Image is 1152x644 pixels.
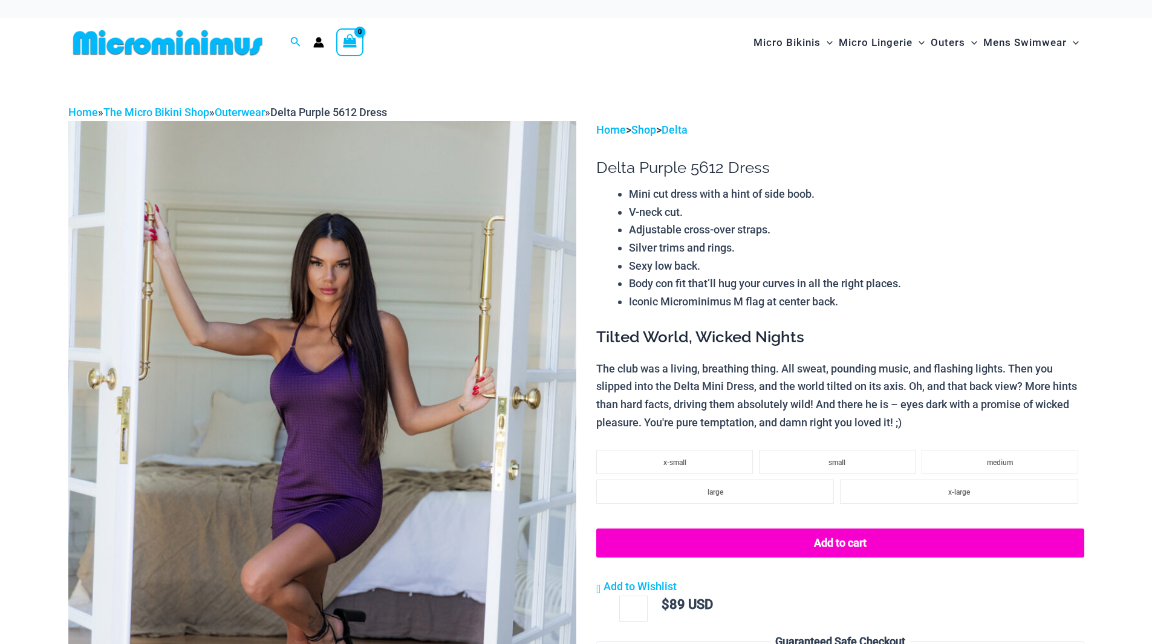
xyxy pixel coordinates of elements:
a: View Shopping Cart, empty [336,28,364,56]
h3: Tilted World, Wicked Nights [596,327,1084,348]
span: large [708,488,723,496]
p: > > [596,121,1084,139]
a: Outerwear [215,106,265,119]
button: Add to cart [596,529,1084,558]
span: x-small [663,458,686,467]
span: Micro Bikinis [753,27,821,58]
li: Mini cut dress with a hint of side boob. [629,185,1084,203]
span: Mens Swimwear [983,27,1067,58]
span: medium [987,458,1013,467]
span: » » » [68,106,387,119]
span: Menu Toggle [821,27,833,58]
span: Micro Lingerie [839,27,913,58]
a: Account icon link [313,37,324,48]
li: small [759,450,916,474]
li: V-neck cut. [629,203,1084,221]
h1: Delta Purple 5612 Dress [596,158,1084,177]
li: Adjustable cross-over straps. [629,221,1084,239]
bdi: 89 USD [662,597,713,612]
nav: Site Navigation [749,22,1084,63]
a: Micro BikinisMenu ToggleMenu Toggle [750,24,836,61]
li: Iconic Microminimus M flag at center back. [629,293,1084,311]
img: MM SHOP LOGO FLAT [68,29,267,56]
span: Delta Purple 5612 Dress [270,106,387,119]
span: Menu Toggle [965,27,977,58]
a: The Micro Bikini Shop [103,106,209,119]
a: Micro LingerieMenu ToggleMenu Toggle [836,24,928,61]
li: Body con fit that’ll hug your curves in all the right places. [629,275,1084,293]
li: x-small [596,450,753,474]
a: Home [596,123,626,136]
li: x-large [840,480,1078,504]
p: The club was a living, breathing thing. All sweat, pounding music, and flashing lights. Then you ... [596,360,1084,432]
li: Sexy low back. [629,257,1084,275]
li: Silver trims and rings. [629,239,1084,257]
span: Menu Toggle [1067,27,1079,58]
li: medium [922,450,1078,474]
input: Product quantity [619,596,648,621]
a: Delta [662,123,688,136]
li: large [596,480,834,504]
a: Add to Wishlist [596,577,677,596]
span: x-large [948,488,970,496]
span: Menu Toggle [913,27,925,58]
span: small [828,458,845,467]
a: Home [68,106,98,119]
a: Shop [631,123,656,136]
span: Outers [931,27,965,58]
span: Add to Wishlist [604,580,677,593]
span: $ [662,597,669,612]
a: OutersMenu ToggleMenu Toggle [928,24,980,61]
a: Search icon link [290,35,301,50]
a: Mens SwimwearMenu ToggleMenu Toggle [980,24,1082,61]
